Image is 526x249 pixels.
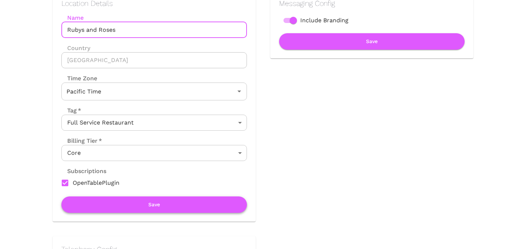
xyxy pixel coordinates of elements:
label: Country [61,44,247,52]
div: Full Service Restaurant [61,115,247,131]
label: Tag [61,106,81,115]
button: Save [61,196,247,213]
label: Time Zone [61,74,247,83]
label: Billing Tier [61,137,102,145]
span: Include Branding [300,16,348,25]
div: Core [61,145,247,161]
label: Name [61,14,247,22]
button: Open [234,86,244,96]
span: OpenTablePlugin [73,179,119,187]
button: Save [279,33,465,50]
label: Subscriptions [61,167,106,175]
